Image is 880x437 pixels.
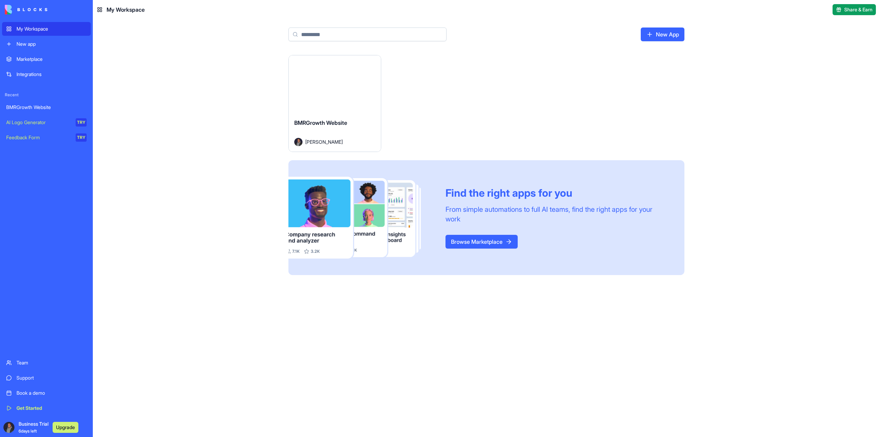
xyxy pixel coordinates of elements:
[445,235,518,249] a: Browse Marketplace
[2,52,91,66] a: Marketplace
[2,67,91,81] a: Integrations
[16,56,87,63] div: Marketplace
[2,116,91,129] a: AI Logo GeneratorTRY
[6,104,87,111] div: BMRGrowth Website
[6,134,71,141] div: Feedback Form
[16,41,87,47] div: New app
[16,25,87,32] div: My Workspace
[641,28,684,41] a: New App
[294,119,347,126] span: BMRGrowth Website
[2,92,91,98] span: Recent
[16,71,87,78] div: Integrations
[53,422,78,433] button: Upgrade
[2,100,91,114] a: BMRGrowth Website
[107,6,145,14] span: My Workspace
[16,359,87,366] div: Team
[16,390,87,396] div: Book a demo
[288,177,434,259] img: Frame_181_egmpey.png
[19,428,37,434] span: 6 days left
[76,118,87,127] div: TRY
[2,356,91,370] a: Team
[305,138,343,145] span: [PERSON_NAME]
[16,374,87,381] div: Support
[2,386,91,400] a: Book a demo
[2,131,91,144] a: Feedback FormTRY
[3,422,14,433] img: ACg8ocLG3KH5ct3ELVFAWYl4ToGa5Zq7MyLEaz14BlEqK9UfNiYWdzw=s96-c
[445,187,668,199] div: Find the right apps for you
[445,205,668,224] div: From simple automations to full AI teams, find the right apps for your work
[16,405,87,412] div: Get Started
[833,4,876,15] button: Share & Earn
[844,6,872,13] span: Share & Earn
[76,133,87,142] div: TRY
[6,119,71,126] div: AI Logo Generator
[288,55,381,152] a: BMRGrowth WebsiteAvatar[PERSON_NAME]
[2,401,91,415] a: Get Started
[19,420,48,434] span: Business Trial
[2,37,91,51] a: New app
[5,5,47,14] img: logo
[2,22,91,36] a: My Workspace
[294,138,302,146] img: Avatar
[2,371,91,385] a: Support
